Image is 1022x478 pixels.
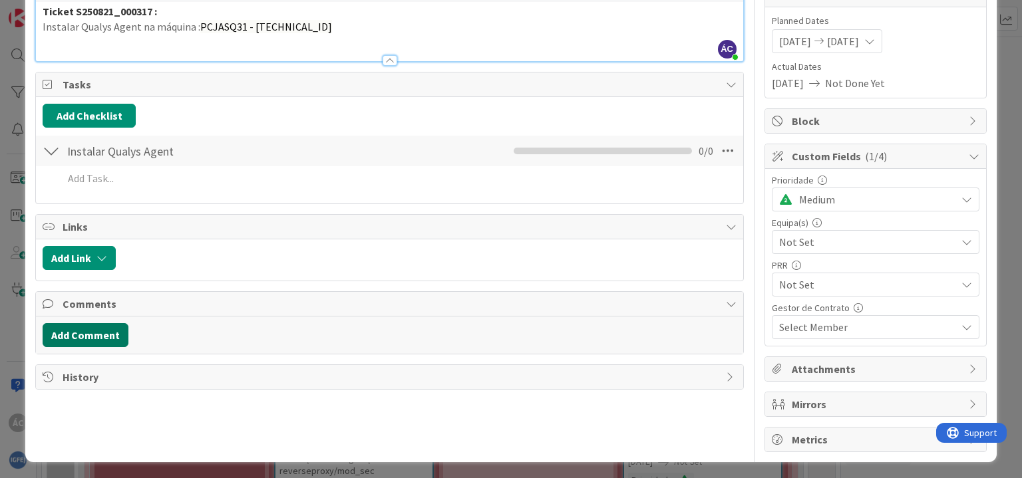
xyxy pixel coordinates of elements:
[865,150,887,163] span: ( 1/4 )
[28,2,61,18] span: Support
[43,104,136,128] button: Add Checklist
[63,139,362,163] input: Add Checklist...
[772,261,979,270] div: PRR
[699,143,713,159] span: 0 / 0
[63,219,719,235] span: Links
[792,361,962,377] span: Attachments
[772,218,979,227] div: Equipa(s)
[200,20,332,33] span: PCJASQ31 - [TECHNICAL_ID]
[792,431,962,447] span: Metrics
[779,319,848,335] span: Select Member
[43,323,128,347] button: Add Comment
[772,303,979,312] div: Gestor de Contrato
[792,113,962,129] span: Block
[792,148,962,164] span: Custom Fields
[772,14,979,28] span: Planned Dates
[779,33,811,49] span: [DATE]
[792,396,962,412] span: Mirrors
[779,234,956,250] span: Not Set
[63,76,719,92] span: Tasks
[63,296,719,312] span: Comments
[772,176,979,185] div: Prioridade
[772,60,979,74] span: Actual Dates
[43,5,157,18] strong: Ticket S250821_000317 :
[825,75,885,91] span: Not Done Yet
[827,33,859,49] span: [DATE]
[799,190,949,209] span: Medium
[43,246,116,270] button: Add Link
[718,40,737,59] span: ÁC
[779,277,956,293] span: Not Set
[772,75,804,91] span: [DATE]
[43,19,736,35] p: Instalar Qualys Agent na máquina :
[63,369,719,385] span: History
